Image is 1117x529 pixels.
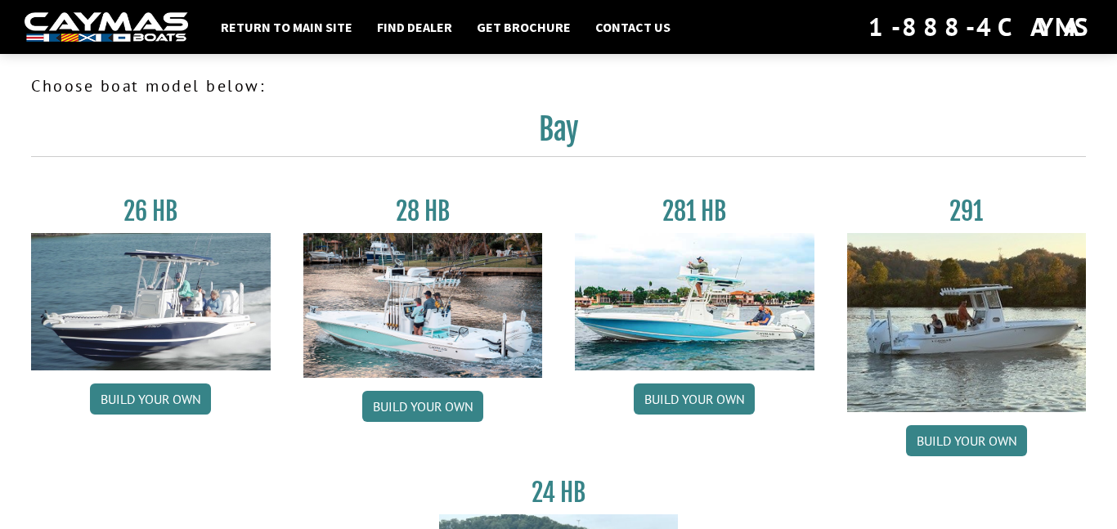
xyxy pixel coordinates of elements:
a: Find Dealer [369,16,460,38]
img: 28-hb-twin.jpg [575,233,814,370]
h3: 24 HB [439,477,679,508]
a: Build your own [362,391,483,422]
h3: 291 [847,196,1087,226]
p: Choose boat model below: [31,74,1086,98]
img: white-logo-c9c8dbefe5ff5ceceb0f0178aa75bf4bb51f6bca0971e226c86eb53dfe498488.png [25,12,188,43]
img: 26_new_photo_resized.jpg [31,233,271,370]
a: Build your own [634,383,755,415]
a: Build your own [90,383,211,415]
a: Contact Us [587,16,679,38]
a: Get Brochure [469,16,579,38]
img: 28_hb_thumbnail_for_caymas_connect.jpg [303,233,543,378]
h3: 281 HB [575,196,814,226]
h2: Bay [31,111,1086,157]
h3: 28 HB [303,196,543,226]
a: Build your own [906,425,1027,456]
h3: 26 HB [31,196,271,226]
img: 291_Thumbnail.jpg [847,233,1087,412]
a: Return to main site [213,16,361,38]
div: 1-888-4CAYMAS [868,9,1092,45]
